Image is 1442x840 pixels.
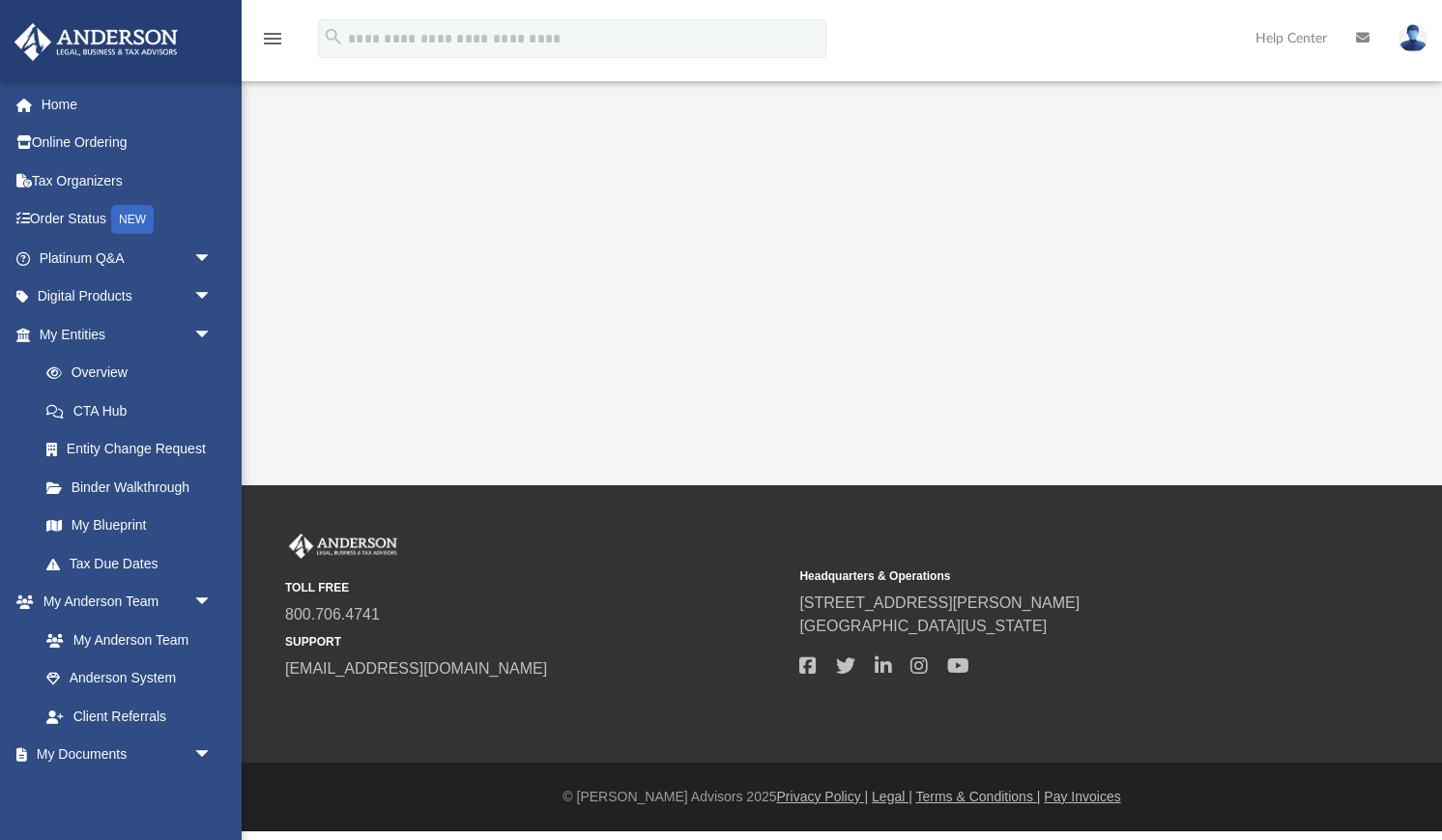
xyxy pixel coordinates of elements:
small: Headquarters & Operations [799,567,1300,585]
a: Terms & Conditions | [916,789,1041,804]
a: Binder Walkthrough [27,468,242,507]
a: Order StatusNEW [14,200,242,240]
img: User Pic [1399,24,1428,52]
a: Anderson System [27,659,232,698]
span: arrow_drop_down [193,736,232,775]
a: Tax Organizers [14,161,242,200]
div: © [PERSON_NAME] Advisors 2025 [242,787,1442,807]
a: [EMAIL_ADDRESS][DOMAIN_NAME] [285,660,547,677]
a: My Entitiesarrow_drop_down [14,315,242,354]
a: Box [27,773,222,812]
small: TOLL FREE [285,579,786,596]
img: Anderson Advisors Platinum Portal [9,23,184,61]
a: CTA Hub [27,391,242,430]
a: Privacy Policy | [777,789,869,804]
i: menu [261,27,284,50]
a: My Blueprint [27,507,232,545]
a: [STREET_ADDRESS][PERSON_NAME] [799,594,1080,611]
a: My Anderson Team [27,621,222,659]
a: menu [261,37,284,50]
a: Home [14,85,242,124]
a: Online Ordering [14,124,242,162]
a: Entity Change Request [27,430,242,469]
div: NEW [111,205,154,234]
a: Platinum Q&Aarrow_drop_down [14,239,242,277]
span: arrow_drop_down [193,277,232,317]
a: Legal | [872,789,912,804]
i: search [323,26,344,47]
a: Tax Due Dates [27,544,242,583]
a: Client Referrals [27,697,232,736]
a: [GEOGRAPHIC_DATA][US_STATE] [799,618,1047,634]
span: arrow_drop_down [193,583,232,623]
a: Digital Productsarrow_drop_down [14,277,242,316]
a: Overview [27,354,242,392]
small: SUPPORT [285,633,786,651]
a: My Documentsarrow_drop_down [14,736,232,774]
a: My Anderson Teamarrow_drop_down [14,583,232,622]
a: Pay Invoices [1044,789,1120,804]
span: arrow_drop_down [193,239,232,278]
a: 800.706.4741 [285,606,380,623]
img: Anderson Advisors Platinum Portal [285,534,401,559]
span: arrow_drop_down [193,315,232,355]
